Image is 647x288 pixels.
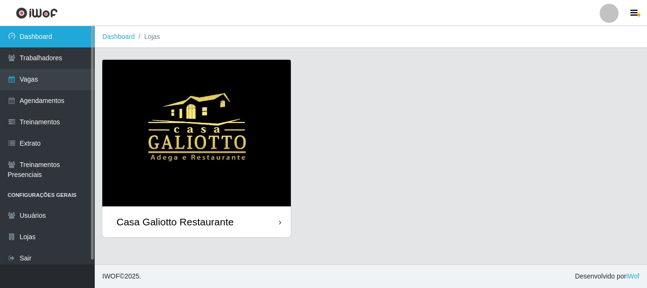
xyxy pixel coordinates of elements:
[626,272,639,280] a: iWof
[102,272,120,280] span: IWOF
[135,32,160,42] li: Lojas
[16,7,58,19] img: CoreUI Logo
[117,216,234,228] div: Casa Galiotto Restaurante
[102,60,291,206] img: cardImg
[102,271,141,281] span: © 2025 .
[95,26,647,48] nav: breadcrumb
[102,60,291,237] a: Casa Galiotto Restaurante
[575,271,639,281] span: Desenvolvido por
[102,33,135,40] a: Dashboard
